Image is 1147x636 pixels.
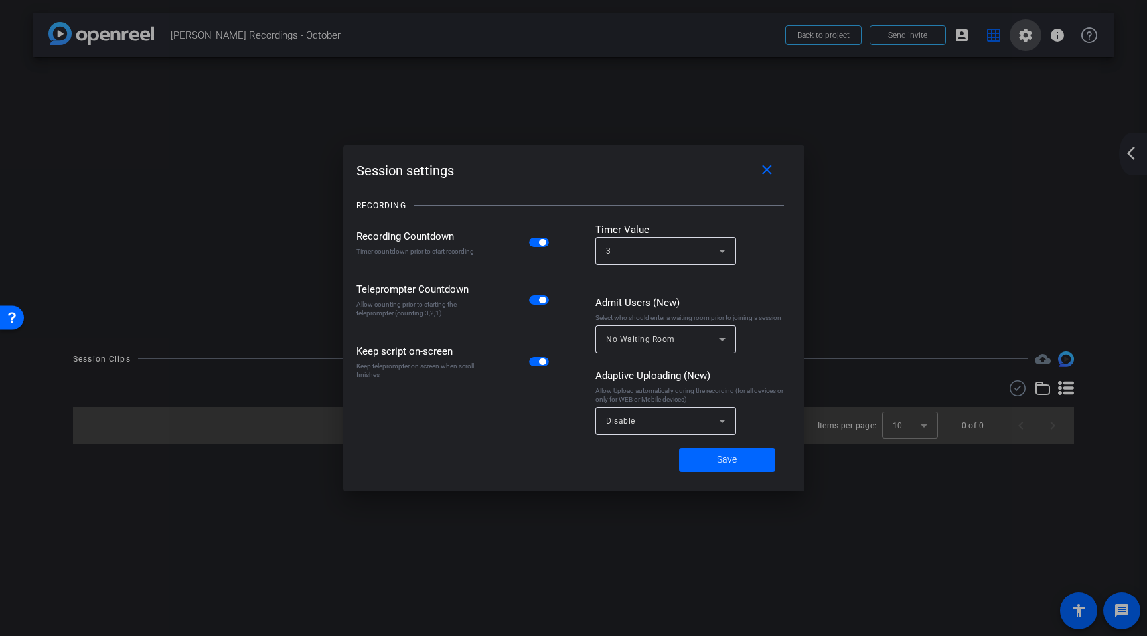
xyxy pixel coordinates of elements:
div: Allow counting prior to starting the teleprompter (counting 3,2,1) [356,300,479,317]
div: Keep teleprompter on screen when scroll finishes [356,362,479,379]
div: Keep script on-screen [356,344,479,358]
button: Save [679,448,775,472]
span: 3 [606,246,611,256]
span: Disable [606,416,635,426]
div: Session settings [356,159,791,183]
div: Timer countdown prior to start recording [356,247,479,256]
div: Recording Countdown [356,229,479,244]
div: Select who should enter a waiting room prior to joining a session [595,313,791,322]
div: Adaptive Uploading (New) [595,368,791,383]
div: Allow Upload automatically during the recording (for all devices or only for WEB or Mobile devices) [595,386,791,404]
span: Save [717,453,737,467]
mat-icon: close [759,162,775,179]
div: RECORDING [356,199,406,212]
openreel-title-line: RECORDING [356,189,791,222]
div: Teleprompter Countdown [356,282,479,297]
div: Timer Value [595,222,791,237]
span: No Waiting Room [606,335,675,344]
div: Admit Users (New) [595,295,791,310]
